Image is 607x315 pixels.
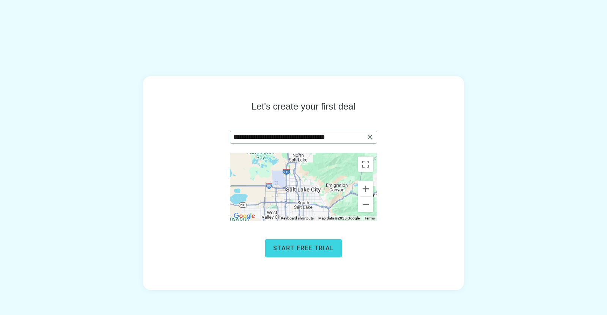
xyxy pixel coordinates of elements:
button: Keyboard shortcuts [281,216,314,221]
button: Start free trial [265,239,342,257]
a: Open this area in Google Maps (opens a new window) [232,211,257,221]
img: Google [232,211,257,221]
a: Terms (opens in new tab) [364,216,375,220]
span: Start free trial [273,244,334,252]
button: Zoom in [358,181,373,196]
span: close [366,133,374,141]
span: Let's create your first deal [252,100,355,113]
button: Zoom out [358,197,373,212]
span: Map data ©2025 Google [318,216,360,220]
button: Toggle fullscreen view [358,157,373,172]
